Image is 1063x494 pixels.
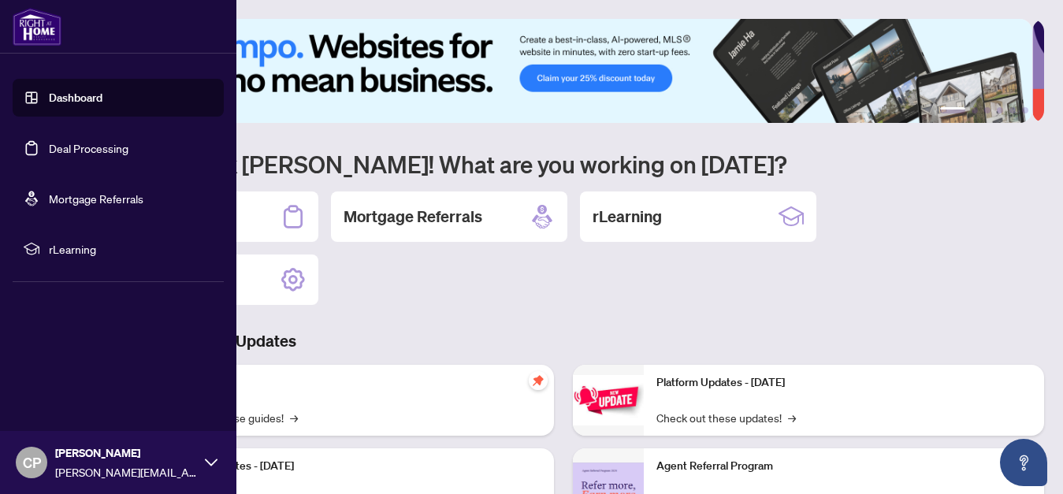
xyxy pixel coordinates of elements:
[82,330,1044,352] h3: Brokerage & Industry Updates
[82,149,1044,179] h1: Welcome back [PERSON_NAME]! What are you working on [DATE]?
[49,240,213,258] span: rLearning
[984,107,991,113] button: 3
[1022,107,1028,113] button: 6
[997,107,1003,113] button: 4
[55,444,197,462] span: [PERSON_NAME]
[656,458,1032,475] p: Agent Referral Program
[49,91,102,105] a: Dashboard
[49,141,128,155] a: Deal Processing
[1009,107,1016,113] button: 5
[55,463,197,481] span: [PERSON_NAME][EMAIL_ADDRESS][PERSON_NAME][DOMAIN_NAME]
[1000,439,1047,486] button: Open asap
[529,371,548,390] span: pushpin
[940,107,965,113] button: 1
[165,458,541,475] p: Platform Updates - [DATE]
[972,107,978,113] button: 2
[593,206,662,228] h2: rLearning
[290,409,298,426] span: →
[656,374,1032,392] p: Platform Updates - [DATE]
[165,374,541,392] p: Self-Help
[49,191,143,206] a: Mortgage Referrals
[573,375,644,425] img: Platform Updates - June 23, 2025
[23,451,41,474] span: CP
[656,409,796,426] a: Check out these updates!→
[344,206,482,228] h2: Mortgage Referrals
[13,8,61,46] img: logo
[788,409,796,426] span: →
[82,19,1032,123] img: Slide 0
